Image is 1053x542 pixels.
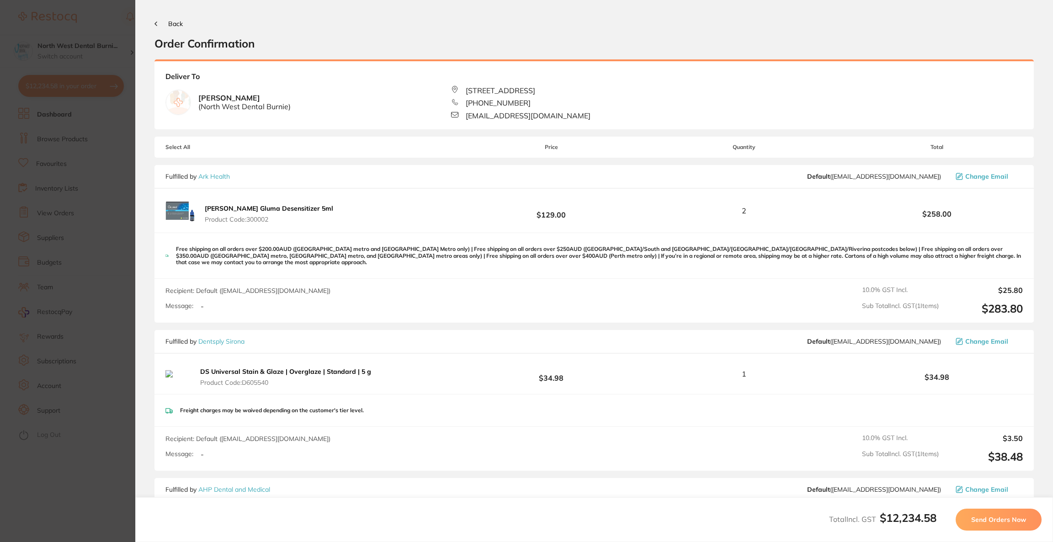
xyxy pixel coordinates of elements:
output: $3.50 [946,434,1023,442]
span: Change Email [965,486,1008,493]
b: $12,234.58 [880,511,936,525]
button: Back [154,20,183,27]
label: Message: [165,450,193,458]
b: Default [807,485,830,494]
span: orders@ahpdentalmedical.com.au [807,486,941,493]
span: Product Code: 300002 [205,216,333,223]
b: $34.98 [466,365,637,382]
button: Change Email [953,485,1023,494]
span: Send Orders Now [971,515,1026,524]
img: a3hlYzdodg [165,370,190,377]
span: Select All [165,144,257,150]
label: Message: [165,302,193,310]
span: [PHONE_NUMBER] [466,99,531,107]
span: 1 [742,370,746,378]
h2: Order Confirmation [154,37,1034,50]
p: - [201,302,204,310]
span: clientservices@dentsplysirona.com [807,338,941,345]
a: AHP Dental and Medical [198,485,270,494]
img: eTU5em5kOQ [165,196,195,225]
b: [PERSON_NAME] Gluma Desensitizer 5ml [205,204,333,213]
span: ( North West Dental Burnie ) [198,102,291,111]
span: Recipient: Default ( [EMAIL_ADDRESS][DOMAIN_NAME] ) [165,287,330,295]
span: 10.0 % GST Incl. [862,434,939,442]
button: DS Universal Stain & Glaze | Overglaze | Standard | 5 g Product Code:D605540 [197,367,378,387]
span: Sub Total Incl. GST ( 1 Items) [862,450,939,463]
p: Fulfilled by [165,338,245,345]
span: Sub Total Incl. GST ( 1 Items) [862,302,939,315]
span: cch@arkhealth.com.au [807,173,941,180]
span: Quantity [637,144,851,150]
span: Product Code: D605540 [200,379,376,386]
b: Default [807,172,830,181]
button: [PERSON_NAME] Gluma Desensitizer 5ml Product Code:300002 [202,204,336,223]
b: $129.00 [466,202,637,219]
b: $258.00 [851,210,1023,218]
span: Change Email [965,173,1008,180]
b: Deliver To [165,72,1023,86]
a: Dentsply Sirona [198,337,245,345]
p: - [201,450,204,458]
button: Change Email [953,337,1023,345]
output: $38.48 [946,450,1023,463]
p: Free shipping on all orders over $200.00AUD ([GEOGRAPHIC_DATA] metro and [GEOGRAPHIC_DATA] Metro ... [176,246,1023,266]
span: Recipient: Default ( [EMAIL_ADDRESS][DOMAIN_NAME] ) [165,435,330,443]
p: Freight charges may be waived depending on the customer's tier level. [180,407,364,414]
span: Total Incl. GST [829,515,936,524]
button: Send Orders Now [956,509,1042,531]
span: [EMAIL_ADDRESS][DOMAIN_NAME] [466,112,590,120]
span: Price [466,144,637,150]
img: empty.jpg [166,90,191,115]
p: Fulfilled by [165,486,270,493]
a: Ark Health [198,172,230,181]
span: [STREET_ADDRESS] [466,86,535,95]
span: 10.0 % GST Incl. [862,286,939,294]
span: 2 [742,207,746,215]
span: Back [168,20,183,28]
button: Change Email [953,172,1023,181]
span: Change Email [965,338,1008,345]
output: $283.80 [946,302,1023,315]
b: [PERSON_NAME] [198,94,291,111]
b: DS Universal Stain & Glaze | Overglaze | Standard | 5 g [200,367,371,376]
p: Fulfilled by [165,173,230,180]
b: Default [807,337,830,345]
output: $25.80 [946,286,1023,294]
b: $34.98 [851,373,1023,381]
span: Total [851,144,1023,150]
